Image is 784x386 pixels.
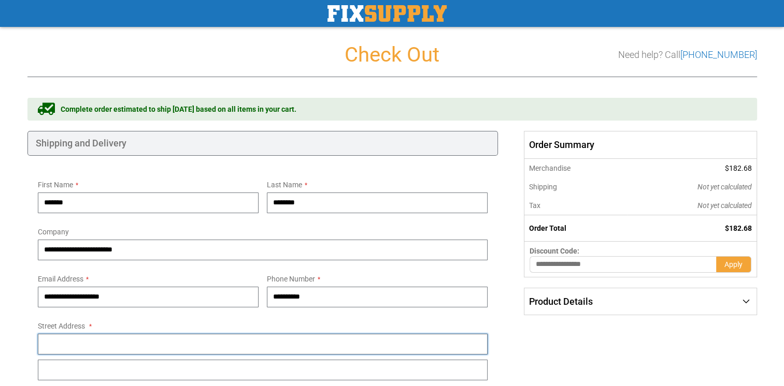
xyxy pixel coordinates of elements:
a: store logo [327,5,447,22]
span: Last Name [267,181,302,189]
h3: Need help? Call [618,50,757,60]
img: Fix Industrial Supply [327,5,447,22]
a: [PHONE_NUMBER] [680,49,757,60]
span: $182.68 [725,224,752,232]
strong: Order Total [529,224,566,232]
span: Discount Code: [530,247,579,255]
span: First Name [38,181,73,189]
span: $182.68 [725,164,752,172]
th: Merchandise [524,159,628,177]
span: Apply [724,260,743,269]
span: Email Address [38,275,83,283]
th: Tax [524,196,628,215]
span: Not yet calculated [697,183,752,191]
span: Street Address [38,322,85,330]
button: Apply [716,256,751,273]
span: Shipping [529,183,557,191]
span: Phone Number [267,275,315,283]
div: Shipping and Delivery [27,131,498,156]
span: Product Details [529,296,593,307]
span: Company [38,228,69,236]
h1: Check Out [27,43,757,66]
span: Order Summary [524,131,757,159]
span: Complete order estimated to ship [DATE] based on all items in your cart. [61,104,296,114]
span: Not yet calculated [697,201,752,210]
